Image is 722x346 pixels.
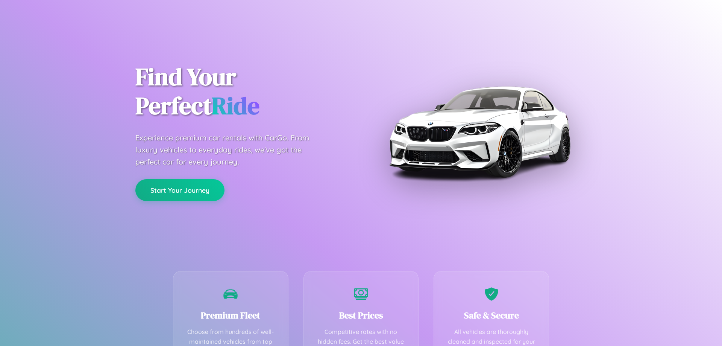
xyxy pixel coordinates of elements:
[445,309,537,322] h3: Safe & Secure
[135,132,323,168] p: Experience premium car rentals with CarGo. From luxury vehicles to everyday rides, we've got the ...
[315,309,407,322] h3: Best Prices
[212,89,259,122] span: Ride
[185,309,277,322] h3: Premium Fleet
[385,38,573,226] img: Premium BMW car rental vehicle
[135,62,350,120] h1: Find Your Perfect
[135,179,224,201] button: Start Your Journey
